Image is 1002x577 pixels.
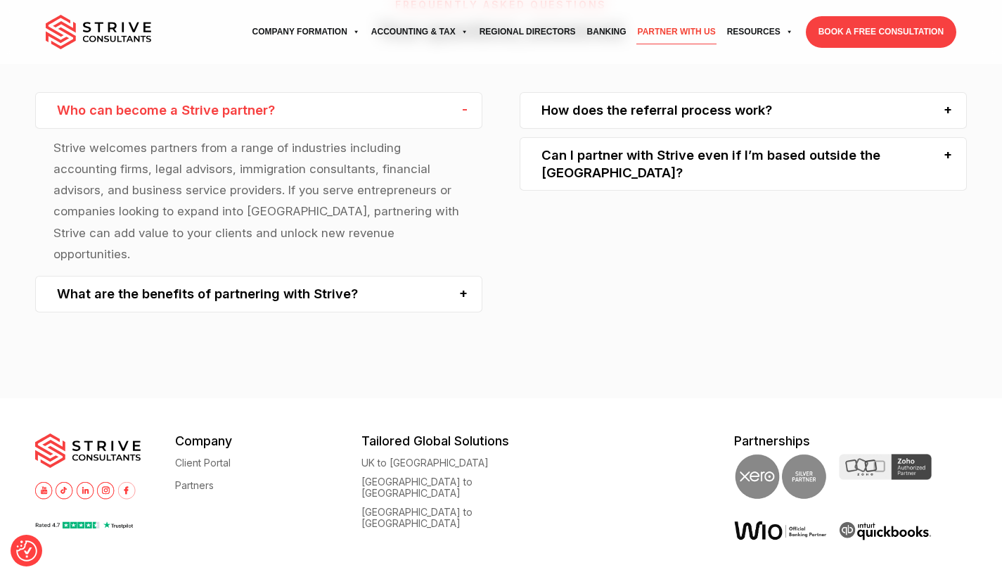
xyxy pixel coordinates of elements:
div: What are the benefits of partnering with Strive? [35,276,482,312]
img: main-logo.svg [46,15,151,50]
a: Partner with Us [632,13,721,51]
a: Accounting & Tax [366,13,474,51]
img: Wio Offical Banking Partner [734,521,828,540]
img: main-logo.svg [35,433,141,469]
img: Zoho Partner [839,454,932,480]
h5: Company [175,433,361,448]
button: Consent Preferences [16,540,37,562]
a: Company Formation [247,13,366,51]
a: Partners [175,480,214,490]
h5: Tailored Global Solutions [361,433,548,448]
a: Client Portal [175,457,231,468]
a: Banking [582,13,632,51]
div: Can I partner with Strive even if I’m based outside the [GEOGRAPHIC_DATA]? [520,137,967,191]
a: [GEOGRAPHIC_DATA] to [GEOGRAPHIC_DATA] [361,507,548,528]
a: Regional Directors [474,13,582,51]
img: intuit quickbooks [839,521,932,542]
div: How does the referral process work? [520,92,967,128]
a: Resources [721,13,799,51]
a: BOOK A FREE CONSULTATION [806,16,956,48]
div: Who can become a Strive partner? [35,92,482,128]
img: Revisit consent button [16,540,37,562]
h5: Partnerships [734,433,967,448]
a: [GEOGRAPHIC_DATA] to [GEOGRAPHIC_DATA] [361,476,548,498]
p: Strive welcomes partners from a range of industries including accounting firms, legal advisors, i... [53,137,464,265]
a: UK to [GEOGRAPHIC_DATA] [361,457,489,468]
